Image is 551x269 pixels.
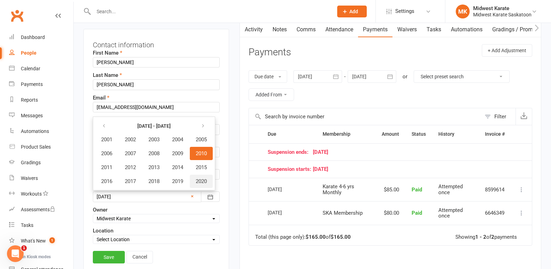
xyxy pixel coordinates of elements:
[9,233,73,249] a: What's New1
[166,175,189,188] button: 2019
[101,164,112,171] span: 2011
[491,234,494,240] strong: 2
[412,187,422,193] span: Paid
[7,245,24,262] iframe: Intercom live chat
[191,192,194,200] a: ×
[375,201,405,225] td: $80.00
[21,97,38,103] div: Reports
[475,234,486,240] strong: 1 - 2
[438,183,463,196] span: Attempted once
[375,125,405,143] th: Amount
[101,136,112,143] span: 2001
[479,125,511,143] th: Invoice #
[143,175,165,188] button: 2018
[196,164,207,171] span: 2015
[412,210,422,216] span: Paid
[9,61,73,77] a: Calendar
[481,108,516,125] button: Filter
[316,125,375,143] th: Membership
[255,234,351,240] div: Total (this page only): of
[190,147,213,160] button: 2010
[93,71,122,79] label: Last Name
[21,191,42,197] div: Workouts
[9,45,73,61] a: People
[93,57,220,68] input: First Name
[395,3,414,19] span: Settings
[358,22,392,38] a: Payments
[134,122,174,130] strong: [DATE] - [DATE]
[21,113,43,118] div: Messages
[21,128,49,134] div: Automations
[95,161,118,174] button: 2011
[190,133,213,146] button: 2005
[422,22,446,38] a: Tasks
[172,136,183,143] span: 2004
[95,175,118,188] button: 2016
[8,7,26,24] a: Clubworx
[337,6,367,17] button: Add
[9,217,73,233] a: Tasks
[323,210,363,216] span: SKA Membership
[9,155,73,171] a: Gradings
[21,245,27,251] span: 1
[403,72,407,81] div: or
[268,207,300,218] div: [DATE]
[21,222,33,228] div: Tasks
[9,171,73,186] a: Waivers
[21,34,45,40] div: Dashboard
[494,112,506,121] div: Filter
[268,149,313,155] span: Suspension ends:
[21,175,38,181] div: Waivers
[268,166,505,172] div: [DATE]
[9,77,73,92] a: Payments
[166,133,189,146] button: 2004
[432,125,479,143] th: History
[323,183,354,196] span: Karate 4-6 yrs Monthly
[479,178,511,201] td: 8599614
[95,147,118,160] button: 2006
[240,22,268,38] a: Activity
[125,178,136,184] span: 2017
[261,125,316,143] th: Due
[172,164,183,171] span: 2014
[249,70,287,83] button: Due date
[127,251,153,263] a: Cancel
[21,160,41,165] div: Gradings
[148,178,160,184] span: 2018
[9,124,73,139] a: Automations
[331,234,351,240] strong: $165.00
[93,102,220,112] input: Email
[249,88,294,101] button: Added From
[119,147,142,160] button: 2007
[93,94,110,102] label: Email
[172,178,183,184] span: 2019
[268,184,300,195] div: [DATE]
[9,92,73,108] a: Reports
[49,237,55,243] span: 1
[392,22,422,38] a: Waivers
[321,22,358,38] a: Attendance
[9,139,73,155] a: Product Sales
[125,164,136,171] span: 2012
[190,175,213,188] button: 2020
[268,22,292,38] a: Notes
[21,66,40,71] div: Calendar
[9,186,73,202] a: Workouts
[119,161,142,174] button: 2012
[349,9,358,14] span: Add
[21,144,51,150] div: Product Sales
[21,207,55,212] div: Assessments
[196,178,207,184] span: 2020
[93,251,125,263] a: Save
[446,22,487,38] a: Automations
[473,5,532,11] div: Midwest Karate
[93,206,107,214] label: Owner
[148,136,160,143] span: 2003
[143,133,165,146] button: 2003
[249,47,291,58] h3: Payments
[21,238,46,244] div: What's New
[93,38,220,49] h3: Contact information
[148,150,160,157] span: 2008
[9,108,73,124] a: Messages
[268,149,505,155] div: [DATE]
